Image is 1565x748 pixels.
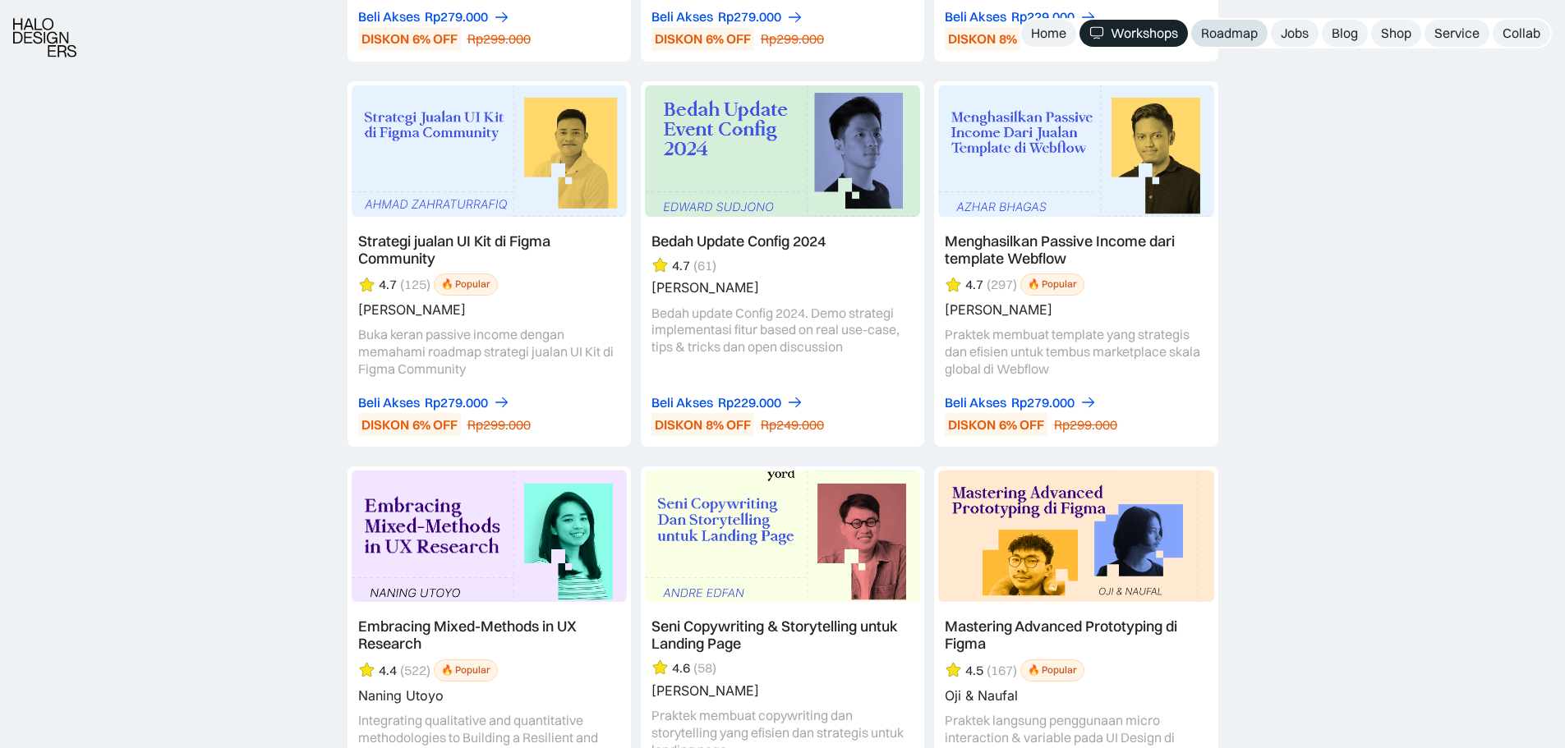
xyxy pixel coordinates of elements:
[361,416,409,434] div: DISKON
[1322,20,1368,47] a: Blog
[1111,25,1178,42] div: Workshops
[425,394,488,411] div: Rp279.000
[1011,394,1075,411] div: Rp279.000
[1021,20,1076,47] a: Home
[467,30,531,48] div: Rp299.000
[999,30,1017,48] div: 8%
[1503,25,1540,42] div: Collab
[945,394,1097,411] a: Beli AksesRp279.000
[706,416,751,434] div: 8% OFF
[718,8,781,25] div: Rp279.000
[1079,20,1188,47] a: Workshops
[358,8,420,25] div: Beli Akses
[948,30,996,48] div: DISKON
[358,8,510,25] a: Beli AksesRp279.000
[1031,25,1066,42] div: Home
[945,8,1006,25] div: Beli Akses
[1191,20,1268,47] a: Roadmap
[1371,20,1421,47] a: Shop
[412,416,458,434] div: 6% OFF
[361,30,409,48] div: DISKON
[1054,416,1117,434] div: Rp299.000
[706,30,751,48] div: 6% OFF
[651,8,713,25] div: Beli Akses
[1493,20,1550,47] a: Collab
[655,30,702,48] div: DISKON
[1201,25,1258,42] div: Roadmap
[655,416,702,434] div: DISKON
[358,394,510,411] a: Beli AksesRp279.000
[651,394,713,411] div: Beli Akses
[1271,20,1319,47] a: Jobs
[651,394,803,411] a: Beli AksesRp229.000
[1011,8,1075,25] div: Rp229.000
[945,394,1006,411] div: Beli Akses
[1332,25,1358,42] div: Blog
[1425,20,1489,47] a: Service
[1434,25,1480,42] div: Service
[948,416,996,434] div: DISKON
[467,416,531,434] div: Rp299.000
[945,8,1097,25] a: Beli AksesRp229.000
[412,30,458,48] div: 6% OFF
[1381,25,1411,42] div: Shop
[718,394,781,411] div: Rp229.000
[999,416,1044,434] div: 6% OFF
[761,30,824,48] div: Rp299.000
[425,8,488,25] div: Rp279.000
[1281,25,1309,42] div: Jobs
[761,416,824,434] div: Rp249.000
[358,394,420,411] div: Beli Akses
[651,8,803,25] a: Beli AksesRp279.000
